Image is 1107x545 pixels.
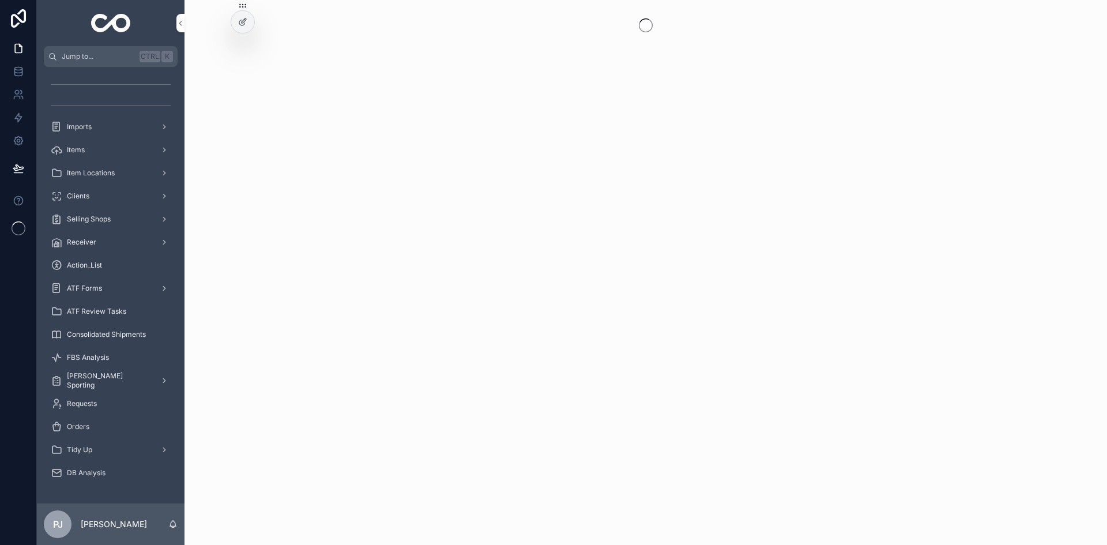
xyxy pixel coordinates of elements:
[44,209,178,230] a: Selling Shops
[67,422,89,431] span: Orders
[67,168,115,178] span: Item Locations
[140,51,160,62] span: Ctrl
[91,14,131,32] img: App logo
[44,301,178,322] a: ATF Review Tasks
[44,278,178,299] a: ATF Forms
[44,463,178,483] a: DB Analysis
[67,215,111,224] span: Selling Shops
[67,238,96,247] span: Receiver
[67,307,126,316] span: ATF Review Tasks
[44,416,178,437] a: Orders
[44,370,178,391] a: [PERSON_NAME] Sporting
[67,145,85,155] span: Items
[44,393,178,414] a: Requests
[44,46,178,67] button: Jump to...CtrlK
[67,330,146,339] span: Consolidated Shipments
[44,347,178,368] a: FBS Analysis
[67,284,102,293] span: ATF Forms
[67,468,106,478] span: DB Analysis
[53,517,63,531] span: PJ
[44,163,178,183] a: Item Locations
[44,116,178,137] a: Imports
[67,399,97,408] span: Requests
[67,445,92,454] span: Tidy Up
[67,122,92,131] span: Imports
[44,439,178,460] a: Tidy Up
[81,518,147,530] p: [PERSON_NAME]
[62,52,135,61] span: Jump to...
[67,353,109,362] span: FBS Analysis
[67,261,102,270] span: Action_List
[44,255,178,276] a: Action_List
[44,232,178,253] a: Receiver
[163,52,172,61] span: K
[44,186,178,206] a: Clients
[44,324,178,345] a: Consolidated Shipments
[67,371,151,390] span: [PERSON_NAME] Sporting
[67,191,89,201] span: Clients
[44,140,178,160] a: Items
[37,67,184,498] div: scrollable content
